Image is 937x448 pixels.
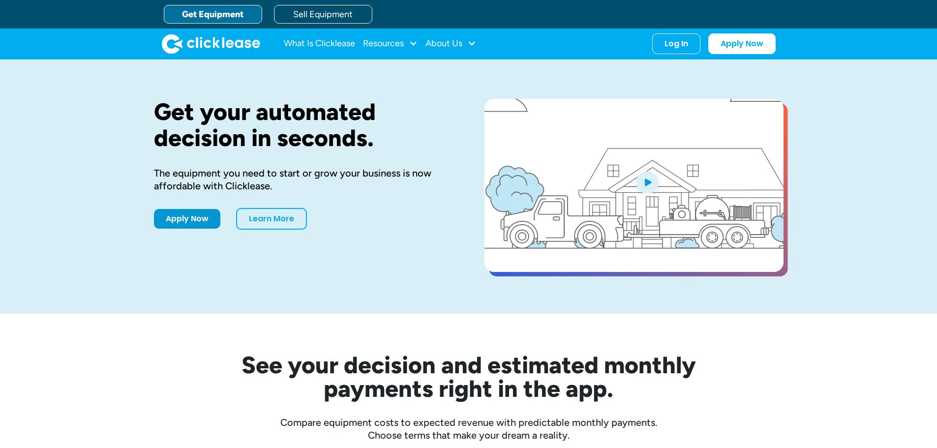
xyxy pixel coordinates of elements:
a: Get Equipment [164,5,262,24]
a: open lightbox [484,99,784,272]
div: Log In [665,39,688,49]
a: Apply Now [708,33,776,54]
a: What Is Clicklease [284,34,355,54]
img: Blue play button logo on a light blue circular background [634,168,661,196]
div: The equipment you need to start or grow your business is now affordable with Clicklease. [154,167,453,192]
div: Resources [363,34,418,54]
h2: See your decision and estimated monthly payments right in the app. [193,353,744,400]
a: Learn More [236,208,307,230]
a: Sell Equipment [274,5,372,24]
div: About Us [425,34,476,54]
img: Clicklease logo [162,34,260,54]
div: Compare equipment costs to expected revenue with predictable monthly payments. Choose terms that ... [154,416,784,442]
a: Apply Now [154,209,220,229]
a: home [162,34,260,54]
h1: Get your automated decision in seconds. [154,99,453,151]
